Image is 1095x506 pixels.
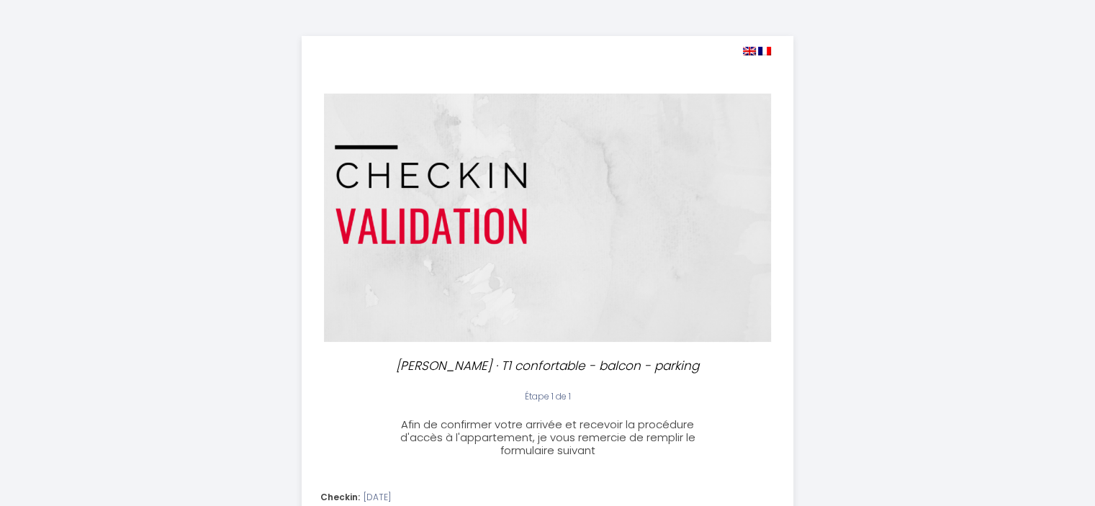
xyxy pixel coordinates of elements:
[524,390,570,402] span: Étape 1 de 1
[758,47,771,55] img: fr.png
[400,417,695,458] span: Afin de confirmer votre arrivée et recevoir la procédure d'accès à l'appartement, je vous remerci...
[364,491,391,505] span: [DATE]
[743,47,756,55] img: en.png
[394,356,702,376] p: [PERSON_NAME] · T1 confortable - balcon - parking
[320,491,360,505] span: Checkin:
